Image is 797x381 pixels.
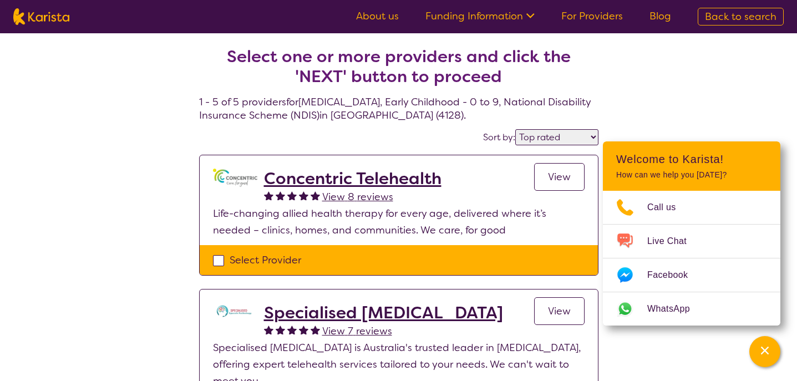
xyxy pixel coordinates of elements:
a: Blog [649,9,671,23]
a: View [534,163,585,191]
a: Funding Information [425,9,535,23]
span: View [548,170,571,184]
img: fullstar [311,325,320,334]
img: fullstar [276,191,285,200]
a: View [534,297,585,325]
span: Facebook [647,267,701,283]
button: Channel Menu [749,336,780,367]
img: fullstar [264,325,273,334]
img: fullstar [276,325,285,334]
div: Channel Menu [603,141,780,326]
a: For Providers [561,9,623,23]
img: fullstar [287,325,297,334]
label: Sort by: [483,131,515,143]
img: fullstar [299,191,308,200]
span: Back to search [705,10,776,23]
span: View 8 reviews [322,190,393,204]
a: Specialised [MEDICAL_DATA] [264,303,503,323]
img: gbybpnyn6u9ix5kguem6.png [213,169,257,187]
img: fullstar [311,191,320,200]
span: WhatsApp [647,301,703,317]
h2: Select one or more providers and click the 'NEXT' button to proceed [212,47,585,87]
h2: Welcome to Karista! [616,153,767,166]
span: View 7 reviews [322,324,392,338]
a: Back to search [698,8,784,26]
a: Concentric Telehealth [264,169,441,189]
a: View 7 reviews [322,323,392,339]
a: Web link opens in a new tab. [603,292,780,326]
img: tc7lufxpovpqcirzzyzq.png [213,303,257,319]
img: fullstar [299,325,308,334]
img: fullstar [287,191,297,200]
a: View 8 reviews [322,189,393,205]
span: View [548,304,571,318]
img: Karista logo [13,8,69,25]
span: Live Chat [647,233,700,250]
h4: 1 - 5 of 5 providers for [MEDICAL_DATA] , Early Childhood - 0 to 9 , National Disability Insuranc... [199,20,598,122]
img: fullstar [264,191,273,200]
ul: Choose channel [603,191,780,326]
a: About us [356,9,399,23]
span: Call us [647,199,689,216]
p: How can we help you [DATE]? [616,170,767,180]
p: Life-changing allied health therapy for every age, delivered where it’s needed – clinics, homes, ... [213,205,585,238]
